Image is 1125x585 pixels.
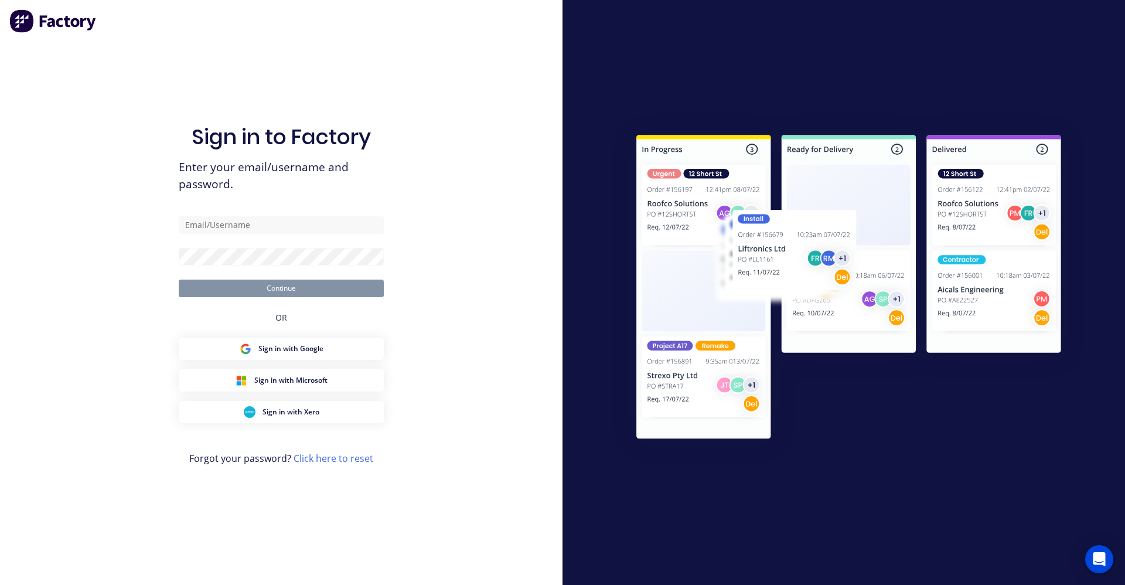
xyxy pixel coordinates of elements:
img: Google Sign in [240,343,251,355]
img: Sign in [611,111,1087,467]
input: Email/Username [179,216,384,234]
span: Sign in with Google [258,343,323,354]
h1: Sign in to Factory [192,124,371,149]
button: Google Sign inSign in with Google [179,338,384,360]
div: Open Intercom Messenger [1085,545,1113,573]
span: Forgot your password? [189,451,373,465]
button: Xero Sign inSign in with Xero [179,401,384,423]
img: Microsoft Sign in [236,375,247,386]
a: Click here to reset [294,452,373,465]
span: Sign in with Xero [262,407,319,417]
span: Enter your email/username and password. [179,159,384,193]
span: Sign in with Microsoft [254,375,328,386]
button: Microsoft Sign inSign in with Microsoft [179,369,384,392]
div: OR [275,297,287,338]
img: Xero Sign in [244,406,255,418]
img: Factory [9,9,97,33]
button: Continue [179,280,384,297]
